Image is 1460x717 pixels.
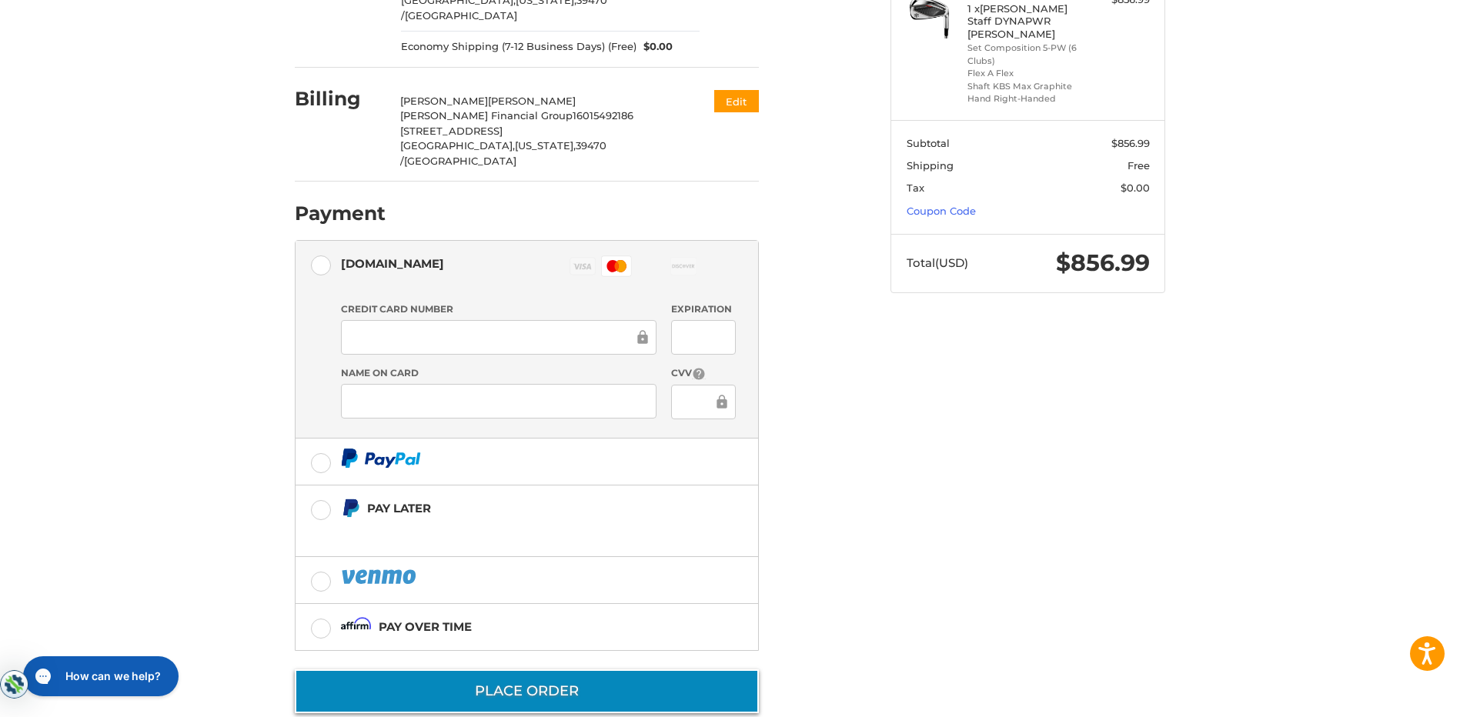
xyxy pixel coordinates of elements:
[907,159,954,172] span: Shipping
[671,366,735,381] label: CVV
[379,614,472,639] div: Pay over time
[515,139,576,152] span: [US_STATE],
[907,182,924,194] span: Tax
[341,524,663,538] iframe: PayPal Message 1
[967,92,1085,105] li: Hand Right-Handed
[404,155,516,167] span: [GEOGRAPHIC_DATA]
[341,302,656,316] label: Credit Card Number
[400,125,503,137] span: [STREET_ADDRESS]
[400,109,573,122] span: [PERSON_NAME] Financial Group
[400,139,606,167] span: 39470 /
[401,39,636,55] span: Economy Shipping (7-12 Business Days) (Free)
[341,366,656,380] label: Name on Card
[967,2,1085,40] h4: 1 x [PERSON_NAME] Staff DYNAPWR [PERSON_NAME]
[400,139,515,152] span: [GEOGRAPHIC_DATA],
[295,87,385,111] h2: Billing
[341,567,419,586] img: PayPal icon
[295,202,386,225] h2: Payment
[907,255,968,270] span: Total (USD)
[967,80,1085,93] li: Shaft KBS Max Graphite
[1121,182,1150,194] span: $0.00
[1333,675,1460,717] iframe: Google Customer Reviews
[341,617,372,636] img: Affirm icon
[367,495,662,521] div: Pay Later
[907,205,976,217] a: Coupon Code
[967,67,1085,80] li: Flex A Flex
[714,90,759,112] button: Edit
[341,499,360,518] img: Pay Later icon
[967,42,1085,67] li: Set Composition 5-PW (6 Clubs)
[1056,248,1150,277] span: $856.99
[636,39,673,55] span: $0.00
[488,95,576,107] span: [PERSON_NAME]
[907,137,950,149] span: Subtotal
[573,109,633,122] span: 16015492186
[1128,159,1150,172] span: Free
[1111,137,1150,149] span: $856.99
[341,449,421,468] img: PayPal icon
[405,9,517,22] span: [GEOGRAPHIC_DATA]
[671,302,735,316] label: Expiration
[295,669,759,713] button: Place Order
[400,95,488,107] span: [PERSON_NAME]
[341,251,444,276] div: [DOMAIN_NAME]
[15,651,183,702] iframe: Gorgias live chat messenger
